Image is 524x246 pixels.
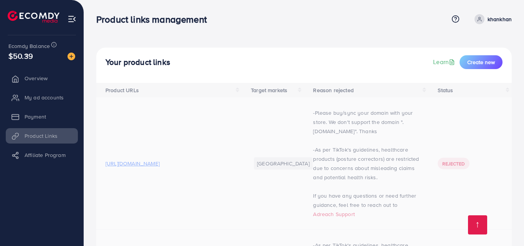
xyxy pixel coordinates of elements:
[460,55,503,69] button: Create new
[8,42,50,50] span: Ecomdy Balance
[96,14,213,25] h3: Product links management
[105,58,170,67] h4: Your product links
[8,11,59,23] img: logo
[467,58,495,66] span: Create new
[488,15,512,24] p: khankhan
[471,14,512,24] a: khankhan
[68,15,76,23] img: menu
[68,53,75,60] img: image
[433,58,456,66] a: Learn
[8,50,33,61] span: $50.39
